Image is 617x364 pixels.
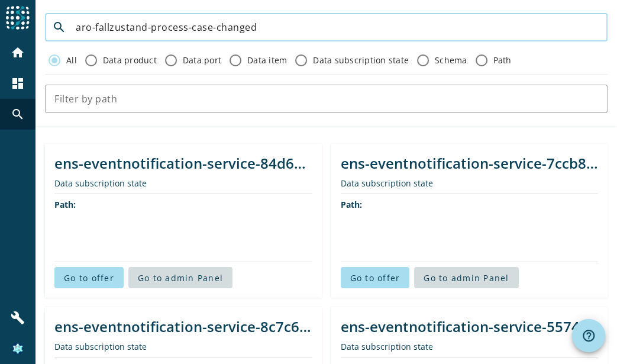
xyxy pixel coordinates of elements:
[54,317,312,336] div: ens-eventnotification-service-8c7c6b4f9-9sq6z-P
[582,328,596,343] mat-icon: help_outline
[54,178,312,189] div: Data subscription state
[64,54,77,66] label: All
[128,267,232,288] button: Go to admin Panel
[424,272,509,284] span: Go to admin Panel
[11,46,25,60] mat-icon: home
[341,178,599,189] div: Data subscription state
[11,311,25,325] mat-icon: build
[491,54,512,66] label: Path
[45,20,73,34] mat-icon: search
[76,20,598,34] input: Search by keyword
[54,341,312,352] div: Data subscription state
[101,54,157,66] label: Data product
[341,341,599,352] div: Data subscription state
[11,107,25,121] mat-icon: search
[54,267,124,288] button: Go to offer
[54,199,76,210] span: Path:
[138,272,223,284] span: Go to admin Panel
[6,6,30,30] img: spoud-logo.svg
[341,317,599,336] div: ens-eventnotification-service-55749bdbbb-mf7nd-Z
[311,54,409,66] label: Data subscription state
[414,267,518,288] button: Go to admin Panel
[341,153,599,173] div: ens-eventnotification-service-7ccb8d4d84-tfn87-P
[12,343,24,355] img: 97cdc1f2240c8dd22fd8dd4483df0890
[64,272,114,284] span: Go to offer
[341,199,362,210] span: Path:
[350,272,400,284] span: Go to offer
[11,76,25,91] mat-icon: dashboard
[54,92,598,106] input: Filter by path
[54,153,312,173] div: ens-eventnotification-service-84d68bb589-kwkr9-P
[341,267,410,288] button: Go to offer
[432,54,467,66] label: Schema
[180,54,221,66] label: Data port
[245,54,287,66] label: Data item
